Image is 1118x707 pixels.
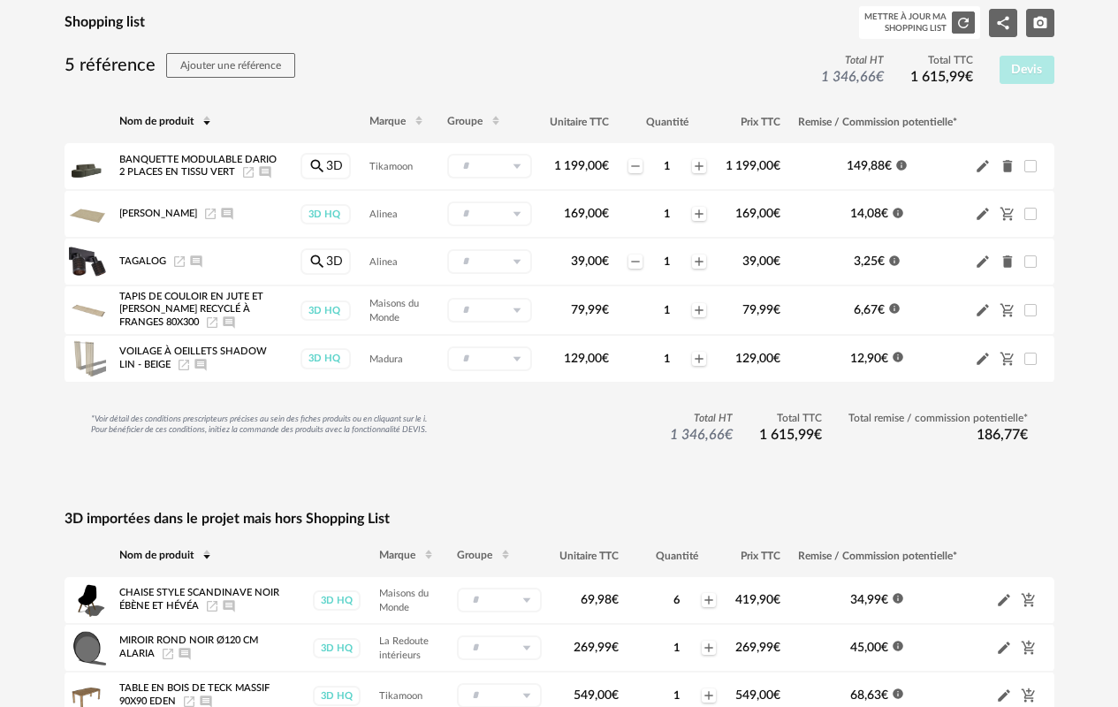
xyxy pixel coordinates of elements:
span: Total TTC [759,412,822,426]
span: 79,99 [742,304,780,316]
span: Ajouter un commentaire [222,317,236,327]
span: € [814,428,822,442]
div: 3D HQ [313,686,361,706]
span: € [881,689,888,702]
span: Ajouter un commentaire [258,167,272,177]
span: Pencil icon [996,688,1012,703]
a: 3D HQ [300,204,352,224]
button: Refresh icon [952,11,975,34]
span: 1 615,99 [910,70,973,84]
div: 3D HQ [300,204,351,224]
span: Pencil icon [975,302,991,318]
span: Cart Plus icon [1021,594,1037,606]
span: 39,00 [742,255,780,268]
div: 3D HQ [313,638,361,658]
div: Sélectionner un groupe [447,154,532,179]
span: € [612,594,619,606]
span: 14,08 [850,208,888,220]
span: 3,25 [854,255,885,268]
span: Chaise style scandinave noir ébène et hévéa [119,589,279,612]
span: Information icon [888,254,901,266]
span: 34,99 [850,594,888,606]
span: 1 346,66 [670,428,733,442]
span: Information icon [892,688,904,700]
span: € [602,353,609,365]
span: € [773,594,780,606]
div: 3D HQ [313,590,361,611]
span: Launch icon [182,696,196,706]
span: € [612,642,619,654]
span: Pencil icon [975,206,991,222]
span: TAGALOG [119,257,166,267]
span: Camera icon [1032,16,1048,28]
img: Product pack shot [69,148,106,185]
div: 1 [654,641,699,655]
span: Alinea [369,209,398,219]
span: Voilage À Oeillets Shadow Lin - BEIGE [119,347,267,370]
span: Marque [379,550,415,560]
h3: 5 référence [65,53,295,78]
span: 549,00 [735,689,780,702]
div: 1 [644,303,689,317]
span: Plus icon [702,593,716,607]
a: 3D HQ [300,300,352,321]
th: Quantité [618,101,716,143]
span: € [878,304,885,316]
span: 269,99 [735,642,780,654]
span: Information icon [892,640,904,652]
div: Sélectionner un groupe [447,298,532,323]
span: € [878,255,885,268]
span: € [725,428,733,442]
span: Delete icon [1000,158,1015,174]
th: Prix TTC [726,535,789,577]
span: € [1020,428,1028,442]
span: Total HT [670,412,733,426]
span: 419,90 [735,594,780,606]
span: € [885,160,892,172]
img: Product pack shot [69,195,106,232]
span: 186,77 [977,428,1028,442]
span: Launch icon [161,649,175,658]
span: Devis [1011,64,1042,76]
span: € [876,70,884,84]
h4: 3D importées dans le projet mais hors Shopping List [65,510,1054,528]
span: Magnify icon [308,160,326,172]
span: Nom de produit [119,550,194,560]
span: Information icon [892,206,904,218]
span: 1 346,66 [821,70,884,84]
div: 1 [644,159,689,173]
span: € [881,594,888,606]
img: Product pack shot [69,243,106,280]
span: 129,00 [564,353,609,365]
span: Minus icon [628,255,643,269]
span: € [965,70,973,84]
span: Cart Minus icon [1000,353,1015,365]
span: Maisons du Monde [379,589,429,613]
span: Ajouter un commentaire [199,696,213,706]
span: Pencil icon [975,158,991,174]
span: Launch icon [172,256,186,266]
span: € [773,160,780,172]
a: 3D HQ [312,686,361,706]
span: Ajouter un commentaire [178,649,192,658]
span: Information icon [895,158,908,171]
span: Information icon [892,592,904,604]
div: 6 [654,593,699,607]
span: 69,98 [581,594,619,606]
div: 1 [654,688,699,703]
span: Ajouter un commentaire [220,209,234,218]
a: Launch icon [205,317,219,327]
span: Marque [369,117,406,127]
span: Plus icon [692,303,706,317]
span: 45,00 [850,642,888,654]
div: Mettre à jour ma Shopping List [864,11,947,34]
a: Launch icon [241,167,255,177]
span: € [602,208,609,220]
span: Miroir Rond Noir Ø120 Cm Alaria [119,636,258,659]
span: 269,99 [574,642,619,654]
th: Prix TTC [717,101,789,143]
a: Launch icon [203,209,217,218]
button: Camera icon [1026,9,1054,37]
